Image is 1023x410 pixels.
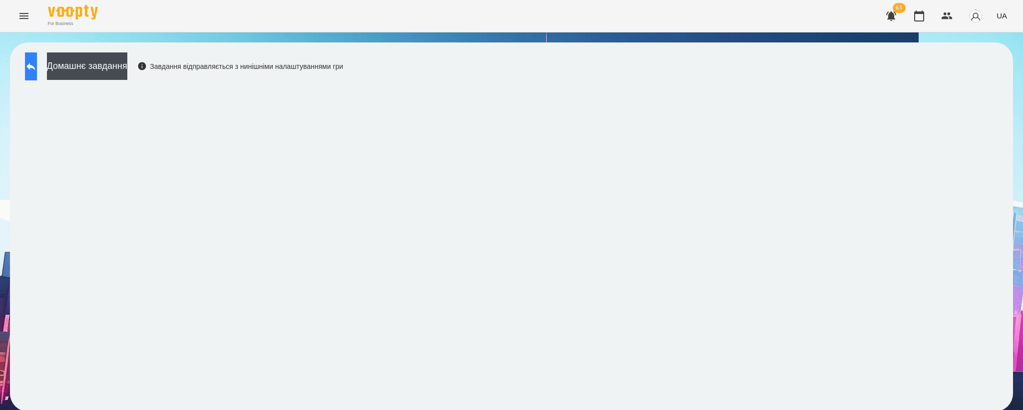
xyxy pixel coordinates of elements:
div: Завдання відправляється з нинішніми налаштуваннями гри [137,61,343,71]
span: UA [997,10,1007,21]
span: For Business [48,20,98,27]
button: UA [993,6,1011,25]
img: avatar_s.png [969,9,983,23]
button: Menu [12,4,36,28]
button: Домашнє завдання [47,52,127,80]
span: 61 [893,3,906,13]
img: Voopty Logo [48,5,98,19]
